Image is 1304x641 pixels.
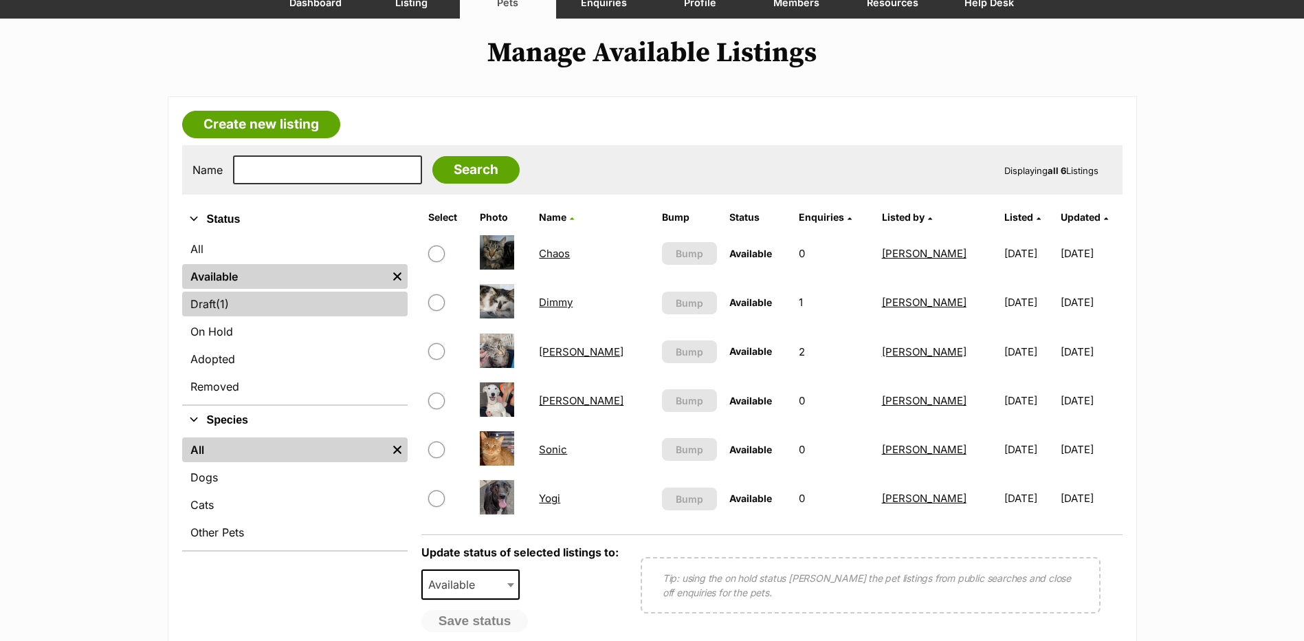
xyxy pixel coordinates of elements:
button: Bump [662,488,718,510]
button: Bump [662,292,718,314]
button: Bump [662,438,718,461]
span: Bump [676,345,703,359]
a: Create new listing [182,111,340,138]
span: Available [423,575,489,594]
a: [PERSON_NAME] [882,345,966,358]
a: Dimmy [539,296,573,309]
td: 0 [793,230,874,277]
td: [DATE] [999,377,1059,424]
td: [DATE] [999,230,1059,277]
a: Listed [1004,211,1041,223]
a: Remove filter [387,437,408,462]
span: Bump [676,393,703,408]
a: [PERSON_NAME] [882,247,966,260]
span: Updated [1061,211,1101,223]
td: [DATE] [1061,230,1121,277]
th: Bump [656,206,723,228]
span: Available [421,569,520,600]
span: Displaying Listings [1004,165,1098,176]
td: [DATE] [999,328,1059,376]
span: Bump [676,492,703,506]
span: Listed [1004,211,1033,223]
span: (1) [216,296,229,312]
td: [DATE] [1061,475,1121,522]
button: Bump [662,389,718,412]
span: Available [729,444,772,455]
td: [DATE] [1061,377,1121,424]
a: Chaos [539,247,570,260]
th: Select [423,206,474,228]
span: Listed by [882,211,925,223]
a: Yogi [539,492,560,505]
button: Save status [421,610,529,632]
button: Species [182,411,408,429]
span: Available [729,492,772,504]
a: [PERSON_NAME] [882,443,966,456]
td: 0 [793,426,874,473]
td: 0 [793,475,874,522]
button: Bump [662,340,718,363]
span: translation missing: en.admin.listings.index.attributes.enquiries [799,211,844,223]
button: Bump [662,242,718,265]
a: All [182,437,387,462]
button: Status [182,210,408,228]
td: [DATE] [999,279,1059,326]
td: [DATE] [1061,328,1121,376]
a: Adopted [182,347,408,371]
td: 1 [793,279,874,326]
td: [DATE] [1061,279,1121,326]
a: Listed by [882,211,932,223]
a: [PERSON_NAME] [539,345,623,358]
a: On Hold [182,319,408,344]
p: Tip: using the on hold status [PERSON_NAME] the pet listings from public searches and close off e... [663,571,1079,600]
span: Available [729,248,772,259]
div: Species [182,435,408,550]
a: Enquiries [799,211,852,223]
a: Name [539,211,574,223]
td: [DATE] [1061,426,1121,473]
td: [DATE] [999,426,1059,473]
a: Sonic [539,443,567,456]
a: Remove filter [387,264,408,289]
a: Dogs [182,465,408,490]
span: Available [729,296,772,308]
a: Other Pets [182,520,408,545]
input: Search [432,156,520,184]
a: [PERSON_NAME] [882,394,966,407]
a: Available [182,264,387,289]
div: Status [182,234,408,404]
td: 0 [793,377,874,424]
span: Available [729,395,772,406]
a: [PERSON_NAME] [539,394,623,407]
a: Cats [182,492,408,517]
label: Name [192,164,223,176]
label: Update status of selected listings to: [421,545,619,559]
a: Draft [182,292,408,316]
strong: all 6 [1048,165,1066,176]
th: Photo [474,206,532,228]
td: [DATE] [999,475,1059,522]
span: Available [729,345,772,357]
span: Name [539,211,566,223]
a: [PERSON_NAME] [882,296,966,309]
a: Removed [182,374,408,399]
span: Bump [676,296,703,310]
td: 2 [793,328,874,376]
a: Updated [1061,211,1108,223]
th: Status [724,206,792,228]
a: All [182,237,408,261]
span: Bump [676,442,703,457]
a: [PERSON_NAME] [882,492,966,505]
span: Bump [676,246,703,261]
